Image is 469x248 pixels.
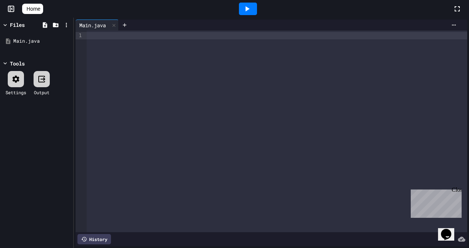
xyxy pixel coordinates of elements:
[13,38,71,45] div: Main.java
[6,89,26,96] div: Settings
[10,21,25,29] div: Files
[76,20,119,31] div: Main.java
[76,21,110,29] div: Main.java
[22,4,43,14] a: Home
[438,219,462,241] iframe: chat widget
[77,234,111,244] div: History
[34,89,49,96] div: Output
[27,5,40,13] span: Home
[10,60,25,67] div: Tools
[408,187,462,218] iframe: chat widget
[76,32,83,39] div: 1
[3,3,51,47] div: Chat with us now!Close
